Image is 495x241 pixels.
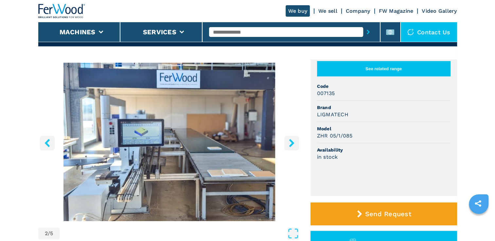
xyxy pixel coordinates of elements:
button: Machines [60,28,96,36]
iframe: Chat [467,212,490,236]
span: Availability [317,147,451,153]
a: Video Gallery [422,8,457,14]
button: Send Request [310,202,457,225]
h3: ZHR 05/1/085 [317,132,353,139]
a: We buy [286,5,310,17]
img: Ferwood [38,4,85,18]
h3: in stock [317,153,338,161]
span: Send Request [365,210,411,218]
div: Contact us [401,22,457,42]
h3: 007135 [317,89,335,97]
button: See related range [317,61,451,76]
a: FW Magazine [379,8,414,14]
span: Brand [317,104,451,111]
a: sharethis [470,195,486,212]
button: left-button [40,136,55,150]
button: Open Fullscreen [61,228,299,239]
span: 5 [50,231,53,236]
button: Services [143,28,176,36]
a: We sell [318,8,337,14]
button: right-button [284,136,299,150]
span: Code [317,83,451,89]
span: Model [317,125,451,132]
span: 2 [45,231,48,236]
span: / [48,231,50,236]
div: Go to Slide 2 [38,63,301,221]
button: submit-button [363,24,373,40]
a: Company [346,8,370,14]
img: Contact us [407,29,414,35]
img: Panel Return Systems LIGMATECH ZHR 05/1/085 [38,63,301,221]
h3: LIGMATECH [317,111,348,118]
